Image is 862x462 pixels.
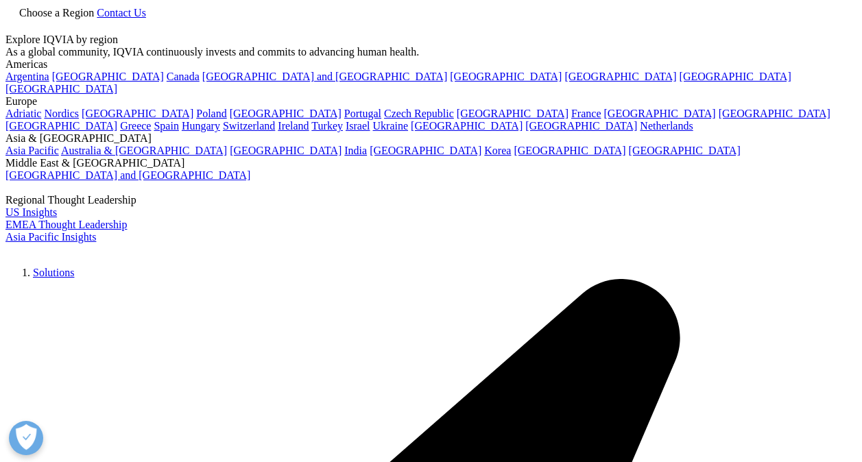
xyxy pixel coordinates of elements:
a: [GEOGRAPHIC_DATA] [629,145,741,156]
a: EMEA Thought Leadership [5,219,127,230]
a: [GEOGRAPHIC_DATA] [680,71,791,82]
a: Ireland [278,120,309,132]
a: [GEOGRAPHIC_DATA] [5,83,117,95]
a: [GEOGRAPHIC_DATA] [230,145,342,156]
a: [GEOGRAPHIC_DATA] and [GEOGRAPHIC_DATA] [202,71,447,82]
a: Ukraine [373,120,409,132]
a: Argentina [5,71,49,82]
div: Americas [5,58,857,71]
a: [GEOGRAPHIC_DATA] [525,120,637,132]
a: US Insights [5,206,57,218]
a: Netherlands [640,120,693,132]
a: Portugal [344,108,381,119]
a: Contact Us [97,7,146,19]
a: Canada [167,71,200,82]
a: [GEOGRAPHIC_DATA] [370,145,481,156]
a: [GEOGRAPHIC_DATA] [514,145,625,156]
a: Adriatic [5,108,41,119]
a: Switzerland [223,120,275,132]
div: Regional Thought Leadership [5,194,857,206]
a: [GEOGRAPHIC_DATA] [604,108,716,119]
a: France [571,108,601,119]
a: Asia Pacific [5,145,59,156]
a: Poland [196,108,226,119]
span: Choose a Region [19,7,94,19]
div: As a global community, IQVIA continuously invests and commits to advancing human health. [5,46,857,58]
a: [GEOGRAPHIC_DATA] [5,120,117,132]
a: [GEOGRAPHIC_DATA] [230,108,342,119]
button: Open Preferences [9,421,43,455]
a: Turkey [311,120,343,132]
a: [GEOGRAPHIC_DATA] [411,120,523,132]
div: Europe [5,95,857,108]
a: Solutions [33,267,74,278]
a: [GEOGRAPHIC_DATA] [450,71,562,82]
a: Australia & [GEOGRAPHIC_DATA] [61,145,227,156]
a: Hungary [182,120,220,132]
a: [GEOGRAPHIC_DATA] [52,71,164,82]
a: [GEOGRAPHIC_DATA] [82,108,193,119]
a: India [344,145,367,156]
div: Explore IQVIA by region [5,34,857,46]
a: Asia Pacific Insights [5,231,96,243]
div: Asia & [GEOGRAPHIC_DATA] [5,132,857,145]
a: [GEOGRAPHIC_DATA] [564,71,676,82]
div: Middle East & [GEOGRAPHIC_DATA] [5,157,857,169]
a: Greece [120,120,151,132]
a: [GEOGRAPHIC_DATA] [457,108,568,119]
a: Spain [154,120,178,132]
a: Korea [484,145,511,156]
a: [GEOGRAPHIC_DATA] and [GEOGRAPHIC_DATA] [5,169,250,181]
a: Nordics [44,108,79,119]
a: Czech Republic [384,108,454,119]
a: Israel [346,120,370,132]
a: [GEOGRAPHIC_DATA] [719,108,830,119]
